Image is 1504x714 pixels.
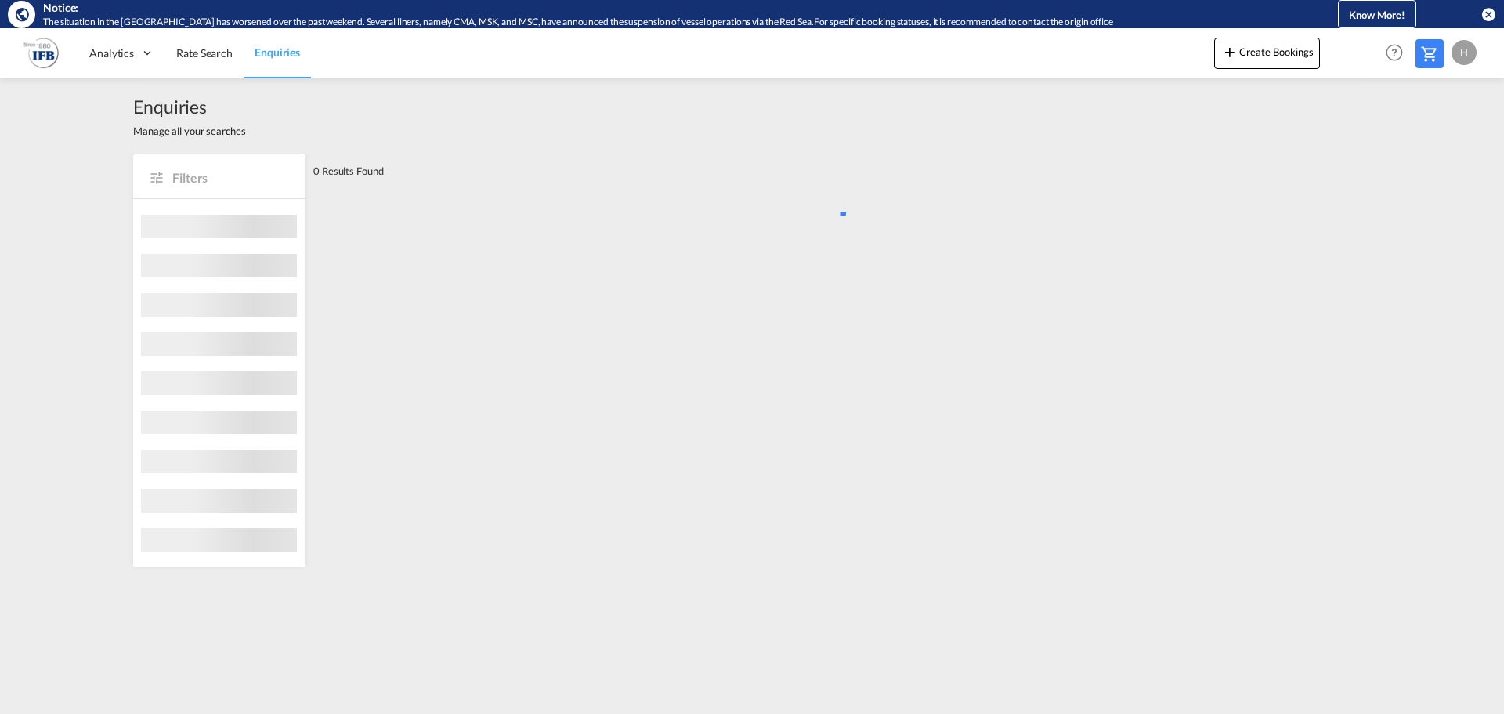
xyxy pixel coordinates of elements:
span: Enquiries [255,45,300,59]
span: Analytics [89,45,134,61]
span: Help [1381,39,1408,66]
div: H [1452,40,1477,65]
span: Enquiries [133,94,246,119]
div: The situation in the Red Sea has worsened over the past weekend. Several liners, namely CMA, MSK,... [43,16,1273,29]
div: 0 Results Found [313,154,384,188]
button: icon-plus 400-fgCreate Bookings [1214,38,1320,69]
img: b628ab10256c11eeb52753acbc15d091.png [23,35,59,71]
span: Manage all your searches [133,124,246,138]
span: Filters [172,169,290,187]
div: Help [1381,39,1415,67]
div: Analytics [78,27,165,78]
span: Rate Search [176,46,233,60]
a: Enquiries [244,27,311,78]
md-icon: icon-earth [14,6,30,22]
a: Rate Search [165,27,244,78]
md-icon: icon-plus 400-fg [1220,42,1239,61]
button: icon-close-circle [1480,6,1496,22]
span: Know More! [1349,9,1405,21]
